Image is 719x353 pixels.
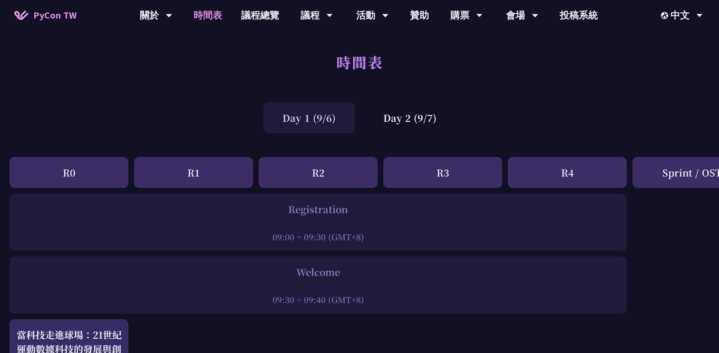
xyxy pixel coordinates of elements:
a: PyCon TW [5,3,86,27]
img: Home icon of PyCon TW 2025 [14,10,29,20]
div: R0 [10,157,128,188]
div: R4 [508,157,627,188]
div: Day 2 (9/7) [364,102,456,133]
div: Welcome [14,265,622,279]
div: Registration [14,202,622,216]
img: Locale Icon [661,12,670,19]
div: Day 1 (9/6) [263,102,355,133]
div: R3 [383,157,502,188]
div: R1 [134,157,253,188]
div: 09:30 ~ 09:40 (GMT+8) [14,294,622,305]
div: R2 [259,157,378,188]
div: 09:00 ~ 09:30 (GMT+8) [14,231,622,243]
h1: 時間表 [336,48,383,76]
span: PyCon TW [33,8,77,22]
